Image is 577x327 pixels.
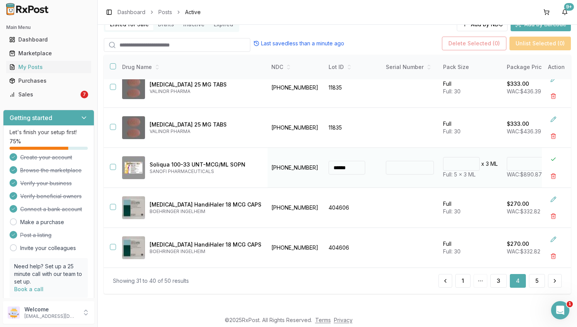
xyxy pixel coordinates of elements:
[122,63,261,71] div: Drug Name
[564,3,574,11] div: 9+
[324,228,381,268] td: 404606
[546,169,560,183] button: Delete
[150,161,261,168] p: Soliqua 100-33 UNT-MCG/ML SOPN
[113,277,189,285] div: Showing 31 to 40 of 50 results
[267,188,324,228] td: [PHONE_NUMBER]
[267,108,324,148] td: [PHONE_NUMBER]
[507,208,540,215] span: WAC: $332.82
[507,88,541,95] span: WAC: $436.39
[324,188,381,228] td: 404606
[546,129,560,143] button: Delete
[118,8,145,16] a: Dashboard
[150,88,261,95] p: VALINOR PHARMA
[150,241,261,248] p: [MEDICAL_DATA] HandiHaler 18 MCG CAPS
[329,63,377,71] div: Lot ID
[20,205,82,213] span: Connect a bank account
[324,108,381,148] td: 11835
[81,91,88,98] div: 7
[253,40,344,47] div: Last saved less than a minute ago
[150,81,261,88] p: [MEDICAL_DATA] 25 MG TABS
[529,274,545,288] button: 5
[158,8,172,16] a: Posts
[6,33,91,46] a: Dashboard
[546,249,560,263] button: Delete
[486,160,489,168] p: 3
[10,113,52,122] h3: Getting started
[8,306,20,319] img: User avatar
[3,61,94,73] button: My Posts
[386,63,434,71] div: Serial Number
[507,248,540,255] span: WAC: $332.82
[546,192,560,206] button: Edit
[546,89,560,103] button: Delete
[443,88,461,95] span: Full: 30
[507,128,541,135] span: WAC: $436.39
[6,24,91,30] h2: Main Menu
[9,36,88,43] div: Dashboard
[334,317,353,323] a: Privacy
[267,68,324,108] td: [PHONE_NUMBER]
[507,240,529,248] p: $270.00
[3,34,94,46] button: Dashboard
[14,286,44,292] a: Book a call
[490,160,498,168] p: ML
[567,301,573,307] span: 1
[3,3,52,15] img: RxPost Logo
[546,152,560,166] button: Close
[10,128,88,136] p: Let's finish your setup first!
[9,91,79,98] div: Sales
[150,128,261,135] p: VALINOR PHARMA
[455,274,471,288] button: 1
[20,244,76,252] a: Invite your colleagues
[438,188,502,228] td: Full
[443,248,461,255] span: Full: 30
[546,232,560,246] button: Edit
[490,274,507,288] button: 3
[122,196,145,219] img: Spiriva HandiHaler 18 MCG CAPS
[507,200,529,208] p: $270.00
[24,306,77,313] p: Welcome
[315,317,331,323] a: Terms
[267,228,324,268] td: [PHONE_NUMBER]
[150,201,261,208] p: [MEDICAL_DATA] HandiHaler 18 MCG CAPS
[20,231,52,239] span: Post a listing
[507,80,529,88] p: $333.00
[14,263,83,285] p: Need help? Set up a 25 minute call with our team to set up.
[122,76,145,99] img: Movantik 25 MG TABS
[20,192,82,200] span: Verify beneficial owners
[150,121,261,128] p: [MEDICAL_DATA] 25 MG TABS
[324,68,381,108] td: 11835
[122,116,145,139] img: Movantik 25 MG TABS
[271,63,319,71] div: NDC
[20,154,72,161] span: Create your account
[267,148,324,188] td: [PHONE_NUMBER]
[481,160,484,168] p: x
[443,208,461,215] span: Full: 30
[10,138,21,145] span: 75 %
[24,313,77,319] p: [EMAIL_ADDRESS][DOMAIN_NAME]
[6,74,91,88] a: Purchases
[122,236,145,259] img: Spiriva HandiHaler 18 MCG CAPS
[438,68,502,108] td: Full
[559,6,571,18] button: 9+
[546,112,560,126] button: Edit
[20,218,64,226] a: Make a purchase
[9,50,88,57] div: Marketplace
[438,55,502,80] th: Pack Size
[118,8,201,16] nav: breadcrumb
[3,88,94,101] button: Sales7
[546,209,560,223] button: Delete
[6,60,91,74] a: My Posts
[443,171,475,178] span: Full: 5 x 3 ML
[6,46,91,60] a: Marketplace
[438,108,502,148] td: Full
[443,128,461,135] span: Full: 30
[542,55,571,80] th: Action
[438,228,502,268] td: Full
[150,208,261,215] p: BOEHRINGER INGELHEIM
[150,248,261,255] p: BOEHRINGER INGELHEIM
[20,167,82,174] span: Browse the marketplace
